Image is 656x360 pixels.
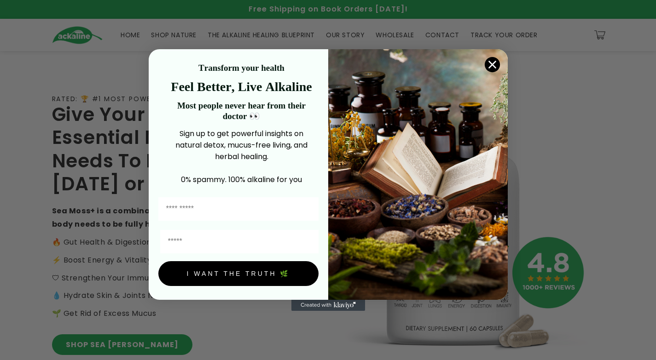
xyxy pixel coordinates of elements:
strong: Most people never hear from their doctor 👀 [177,101,306,121]
a: Created with Klaviyo - opens in a new tab [291,300,365,311]
p: 0% spammy. 100% alkaline for you [165,174,319,185]
input: Email [160,230,319,253]
strong: Feel Better, Live Alkaline [171,80,312,94]
img: 4a4a186a-b914-4224-87c7-990d8ecc9bca.jpeg [328,49,508,300]
strong: Transform your health [198,63,284,73]
input: First Name [158,197,319,221]
button: Close dialog [484,57,500,73]
button: I WANT THE TRUTH 🌿 [158,261,319,286]
p: Sign up to get powerful insights on natural detox, mucus-free living, and herbal healing. [165,128,319,162]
